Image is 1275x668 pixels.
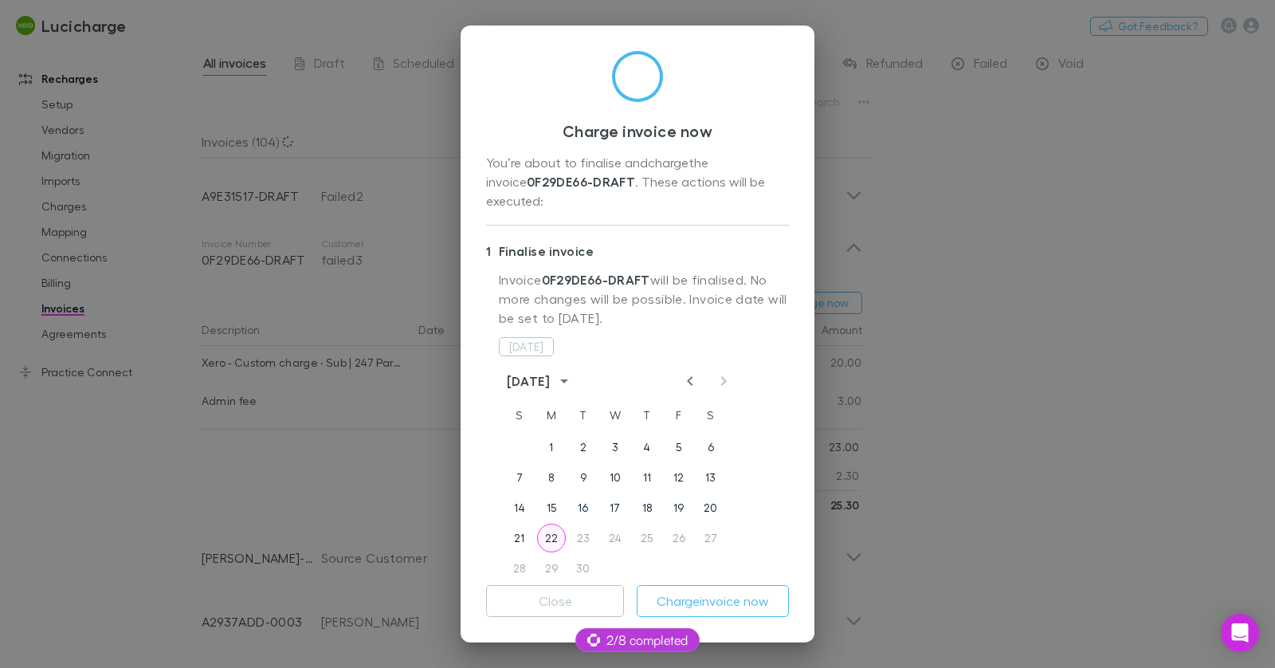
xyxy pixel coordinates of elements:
span: Sunday [505,399,534,431]
span: Saturday [696,399,725,431]
div: 1 [486,242,499,261]
button: 13 [696,463,725,492]
button: 7 [505,463,534,492]
button: 9 [569,463,598,492]
button: 6 [696,433,725,462]
button: 5 [665,433,693,462]
button: 19 [665,493,693,522]
strong: 0F29DE66-DRAFT [542,272,650,288]
button: 17 [601,493,630,522]
button: 11 [633,463,661,492]
button: 12 [665,463,693,492]
button: 20 [696,493,725,522]
button: 1 [537,433,566,462]
div: You’re about to finalise and charge the invoice . These actions will be executed: [486,153,789,212]
button: 22 [537,524,566,552]
button: 8 [537,463,566,492]
button: 4 [633,433,661,462]
p: Invoice will be finalised. No more changes will be possible. Invoice date will be set to [DATE] . [499,270,789,336]
button: 10 [601,463,630,492]
span: Wednesday [601,399,630,431]
button: 2 [569,433,598,462]
span: Thursday [633,399,661,431]
button: Chargeinvoice now [637,585,789,617]
strong: 0F29DE66-DRAFT [527,174,635,190]
button: 15 [537,493,566,522]
span: Monday [537,399,566,431]
button: 18 [633,493,661,522]
span: Friday [665,399,693,431]
div: Open Intercom Messenger [1221,614,1259,652]
button: 16 [569,493,598,522]
h3: Charge invoice now [486,121,789,140]
button: calendar view is open, switch to year view [555,371,574,391]
button: [DATE] [499,337,554,356]
button: Close [486,585,624,617]
div: [DATE] [507,371,550,391]
button: 14 [505,493,534,522]
button: 3 [601,433,630,462]
button: Previous month [681,371,700,391]
span: Tuesday [569,399,598,431]
button: 21 [505,524,534,552]
p: Finalise invoice [486,238,789,264]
